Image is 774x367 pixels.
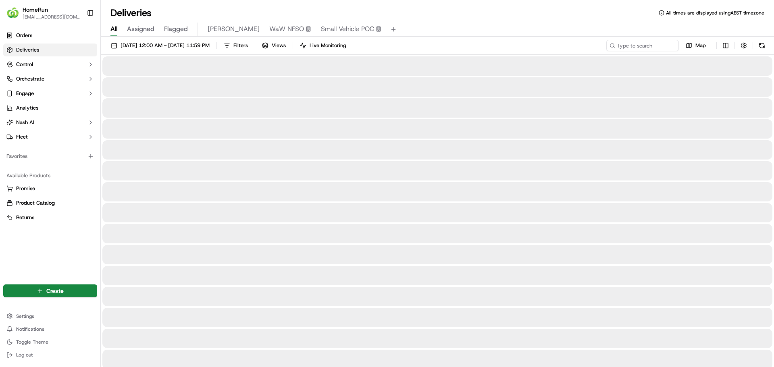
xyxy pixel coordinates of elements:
[3,116,97,129] button: Nash AI
[756,40,768,51] button: Refresh
[16,75,44,83] span: Orchestrate
[23,6,48,14] button: HomeRun
[208,24,260,34] span: [PERSON_NAME]
[269,24,304,34] span: WaW NFSO
[6,214,94,221] a: Returns
[3,131,97,143] button: Fleet
[3,169,97,182] div: Available Products
[16,104,38,112] span: Analytics
[3,323,97,335] button: Notifications
[272,42,286,49] span: Views
[127,24,154,34] span: Assigned
[6,199,94,207] a: Product Catalog
[3,311,97,322] button: Settings
[16,214,34,221] span: Returns
[16,352,33,358] span: Log out
[3,44,97,56] a: Deliveries
[3,284,97,297] button: Create
[258,40,289,51] button: Views
[16,90,34,97] span: Engage
[3,3,83,23] button: HomeRunHomeRun[EMAIL_ADDRESS][DOMAIN_NAME]
[16,185,35,192] span: Promise
[164,24,188,34] span: Flagged
[3,87,97,100] button: Engage
[107,40,213,51] button: [DATE] 12:00 AM - [DATE] 11:59 PM
[3,336,97,348] button: Toggle Theme
[3,73,97,85] button: Orchestrate
[666,10,764,16] span: All times are displayed using AEST timezone
[121,42,210,49] span: [DATE] 12:00 AM - [DATE] 11:59 PM
[695,42,706,49] span: Map
[3,349,97,361] button: Log out
[3,102,97,114] a: Analytics
[16,133,28,141] span: Fleet
[110,6,152,19] h1: Deliveries
[16,326,44,332] span: Notifications
[3,150,97,163] div: Favorites
[3,29,97,42] a: Orders
[3,211,97,224] button: Returns
[233,42,248,49] span: Filters
[321,24,374,34] span: Small Vehicle POC
[3,182,97,195] button: Promise
[16,313,34,319] span: Settings
[3,197,97,209] button: Product Catalog
[682,40,709,51] button: Map
[16,339,48,345] span: Toggle Theme
[296,40,350,51] button: Live Monitoring
[220,40,252,51] button: Filters
[6,6,19,19] img: HomeRun
[16,199,55,207] span: Product Catalog
[16,46,39,54] span: Deliveries
[3,58,97,71] button: Control
[606,40,679,51] input: Type to search
[6,185,94,192] a: Promise
[310,42,346,49] span: Live Monitoring
[16,32,32,39] span: Orders
[16,119,34,126] span: Nash AI
[110,24,117,34] span: All
[16,61,33,68] span: Control
[23,14,80,20] button: [EMAIL_ADDRESS][DOMAIN_NAME]
[46,287,64,295] span: Create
